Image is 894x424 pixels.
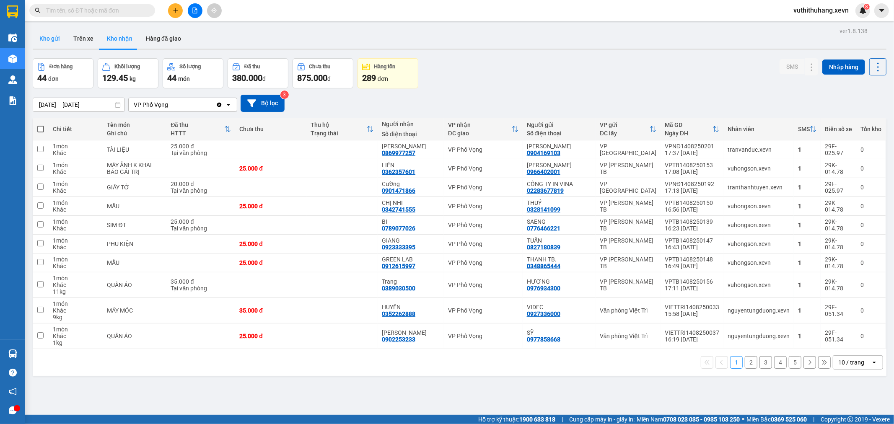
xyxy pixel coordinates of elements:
[860,222,881,228] div: 0
[860,240,881,247] div: 0
[7,5,18,18] img: logo-vxr
[382,187,415,194] div: 0901471866
[53,218,99,225] div: 1 món
[102,73,128,83] span: 129.45
[382,256,440,263] div: GREEN LAB
[382,131,440,137] div: Số điện thoại
[262,75,266,82] span: đ
[478,415,555,424] span: Hỗ trợ kỹ thuật:
[661,118,723,140] th: Toggle SortBy
[382,329,440,336] div: DƯƠNG BẢO TUYÊN
[728,282,790,288] div: vuhongson.xevn
[171,122,224,128] div: Đã thu
[527,278,591,285] div: HƯƠNG
[665,244,719,251] div: 16:43 [DATE]
[665,122,713,128] div: Mã GD
[114,64,140,70] div: Khối lượng
[825,278,852,292] div: 29K-014.78
[860,282,881,288] div: 0
[134,101,168,109] div: VP Phố Vọng
[798,307,816,314] div: 1
[759,356,772,369] button: 3
[107,146,163,153] div: TÀI LIỆU
[53,300,99,307] div: 1 món
[309,64,331,70] div: Chưa thu
[527,181,591,187] div: CÔNG TY IN VINA
[840,26,868,36] div: ver 1.8.138
[780,59,805,74] button: SMS
[798,126,810,132] div: SMS
[382,278,440,285] div: Trang
[297,73,327,83] span: 875.000
[53,263,99,269] div: Khác
[728,146,790,153] div: tranvanduc.xevn
[53,150,99,156] div: Khác
[173,8,179,13] span: plus
[374,64,396,70] div: Hàng tồn
[663,416,740,423] strong: 0708 023 035 - 0935 103 250
[311,122,367,128] div: Thu hộ
[527,329,591,336] div: SỸ
[358,58,418,88] button: Hàng tồn289đơn
[9,406,17,414] span: message
[239,240,302,247] div: 25.000 đ
[600,256,656,269] div: VP [PERSON_NAME] TB
[49,64,73,70] div: Đơn hàng
[171,218,231,225] div: 25.000 đ
[382,162,440,168] div: LIÊN
[728,222,790,228] div: vuhongson.xevn
[798,259,816,266] div: 1
[382,218,440,225] div: BI
[448,307,518,314] div: VP Phố Vọng
[665,310,719,317] div: 15:58 [DATE]
[637,415,740,424] span: Miền Nam
[53,162,99,168] div: 1 món
[874,3,889,18] button: caret-down
[771,416,807,423] strong: 0369 525 060
[562,415,563,424] span: |
[448,259,518,266] div: VP Phố Vọng
[527,143,591,150] div: NGUYỄN YẾN PHƯƠNG
[825,181,852,194] div: 29F-025.97
[728,240,790,247] div: vuhongson.xevn
[527,304,591,310] div: VIDEC
[448,333,518,339] div: VP Phố Vọng
[382,285,415,292] div: 0389030500
[48,75,59,82] span: đơn
[33,28,67,49] button: Kho gửi
[865,4,868,10] span: 8
[53,333,99,339] div: Khác
[600,162,656,175] div: VP [PERSON_NAME] TB
[306,118,378,140] th: Toggle SortBy
[448,130,512,137] div: ĐC giao
[527,336,560,343] div: 0977858668
[787,5,855,16] span: vuthithuhang.xevn
[33,58,93,88] button: Đơn hàng44đơn
[8,96,17,105] img: solution-icon
[8,54,17,63] img: warehouse-icon
[728,126,790,132] div: Nhân viên
[53,187,99,194] div: Khác
[107,203,163,209] div: MẪU
[168,3,183,18] button: plus
[825,199,852,213] div: 29K-014.78
[527,199,591,206] div: THUỶ
[665,150,719,156] div: 17:37 [DATE]
[527,244,560,251] div: 0827180839
[382,168,415,175] div: 0362357601
[665,143,719,150] div: VPNĐ1408250201
[171,150,231,156] div: Tại văn phòng
[448,282,518,288] div: VP Phố Vọng
[527,168,560,175] div: 0966402001
[798,165,816,172] div: 1
[600,333,656,339] div: Văn phòng Việt Trì
[53,275,99,282] div: 1 món
[192,8,198,13] span: file-add
[311,130,367,137] div: Trạng thái
[600,130,650,137] div: ĐC lấy
[46,6,145,15] input: Tìm tên, số ĐT hoặc mã đơn
[171,278,231,285] div: 35.000 đ
[825,329,852,343] div: 29F-051.34
[53,244,99,251] div: Khác
[33,98,124,111] input: Select a date range.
